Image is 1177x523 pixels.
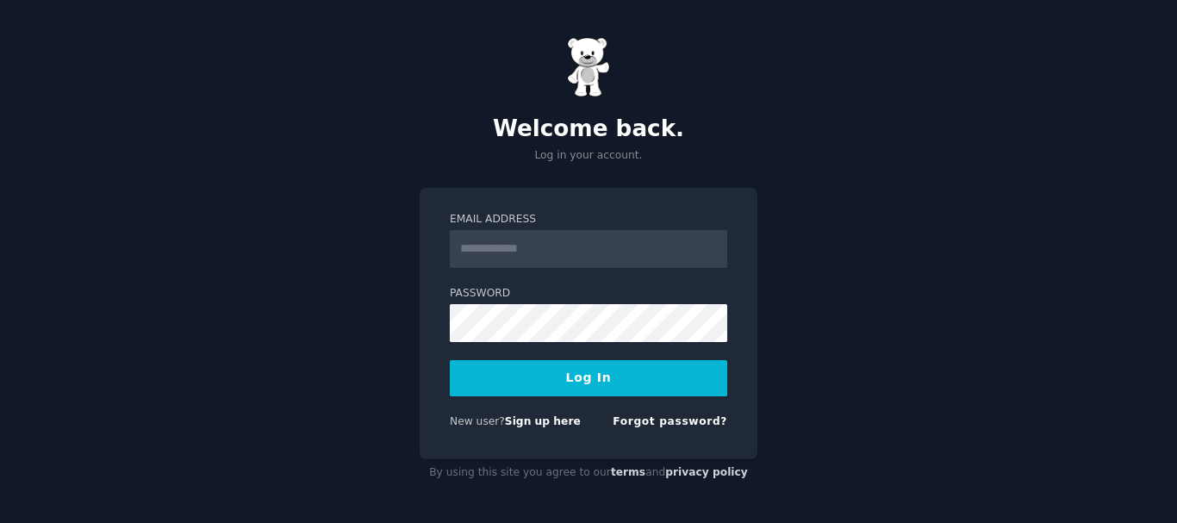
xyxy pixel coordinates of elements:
[505,415,581,427] a: Sign up here
[450,286,727,302] label: Password
[450,212,727,227] label: Email Address
[611,466,645,478] a: terms
[613,415,727,427] a: Forgot password?
[567,37,610,97] img: Gummy Bear
[665,466,748,478] a: privacy policy
[450,415,505,427] span: New user?
[420,115,757,143] h2: Welcome back.
[450,360,727,396] button: Log In
[420,148,757,164] p: Log in your account.
[420,459,757,487] div: By using this site you agree to our and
